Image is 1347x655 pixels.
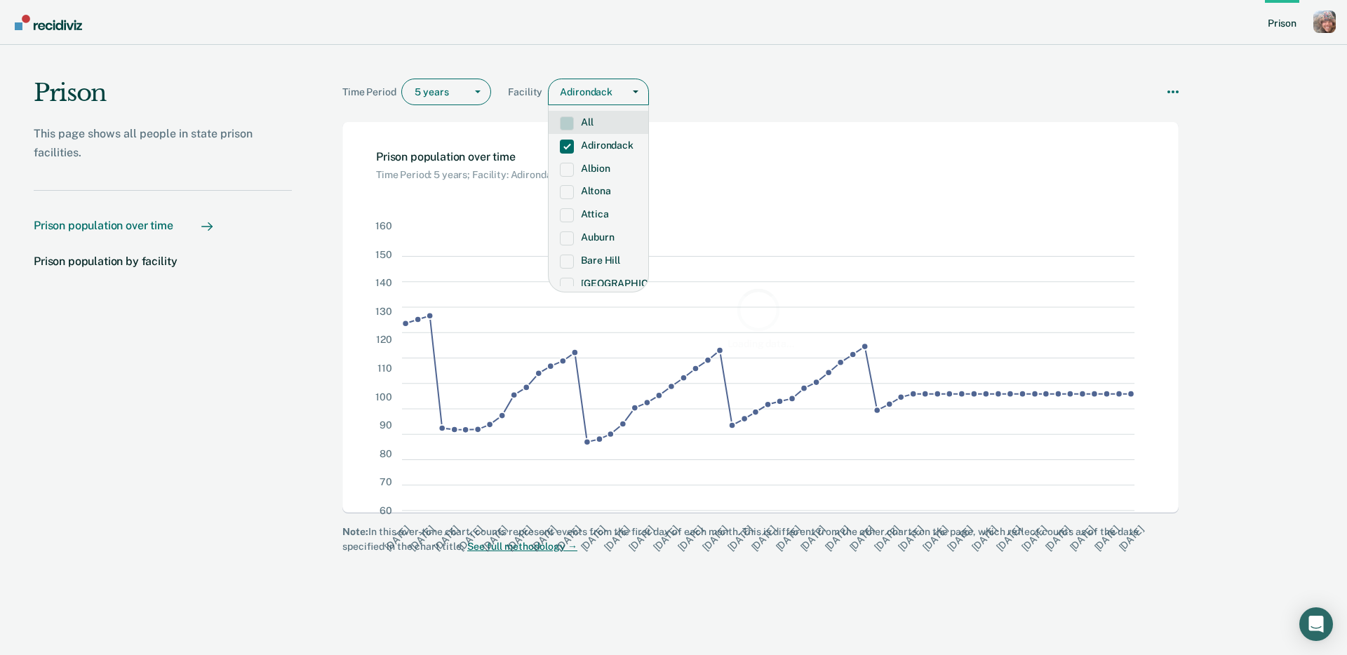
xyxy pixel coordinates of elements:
[342,86,401,98] span: Time Period
[1313,11,1336,33] button: Profile dropdown button
[34,255,177,268] div: Prison population by facility
[292,45,1235,647] main: Main chart and filter content
[560,116,637,128] label: All
[34,219,292,313] nav: Chart navigation
[560,255,637,266] label: Bare Hill
[34,79,292,119] h1: Prison
[34,124,292,162] p: This page shows all people in state prison facilities.
[728,338,794,350] div: Loading data...
[560,140,637,151] label: Adirondack
[560,208,637,220] label: Attica
[549,82,623,102] div: Adirondack
[560,185,637,197] label: Altona
[1299,607,1333,641] div: Open Intercom Messenger
[560,231,637,243] label: Auburn
[1167,86,1179,97] svg: More options
[508,86,548,98] span: Facility
[34,219,173,232] div: Prison population over time
[560,163,637,175] label: Albion
[15,15,82,30] img: Recidiviz
[560,278,637,290] label: [GEOGRAPHIC_DATA]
